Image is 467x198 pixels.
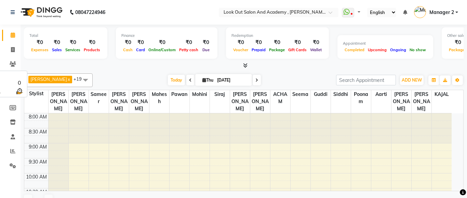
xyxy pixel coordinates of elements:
[231,39,250,46] div: ₹0
[134,47,147,52] span: Card
[121,39,134,46] div: ₹0
[308,39,323,46] div: ₹0
[24,90,48,97] div: Stylist
[177,47,200,52] span: Petty cash
[29,47,50,52] span: Expenses
[82,47,102,52] span: Products
[250,39,267,46] div: ₹0
[168,75,185,85] span: Today
[15,79,24,87] div: 0
[134,39,147,46] div: ₹0
[147,39,177,46] div: ₹0
[67,76,70,82] a: x
[391,90,411,113] span: [PERSON_NAME]
[170,90,189,99] span: Pawan
[286,39,308,46] div: ₹0
[412,90,431,113] span: [PERSON_NAME]
[29,33,102,39] div: Total
[267,47,286,52] span: Package
[27,128,48,136] div: 8:30 AM
[129,90,149,113] span: [PERSON_NAME]
[64,47,82,52] span: Services
[336,75,396,85] input: Search Appointment
[291,90,310,99] span: Seema
[82,39,102,46] div: ₹0
[408,47,428,52] span: No show
[331,90,351,99] span: Siddhi
[15,87,24,95] img: wait_time.png
[230,90,250,113] span: [PERSON_NAME]
[231,47,250,52] span: Voucher
[190,90,210,99] span: Mohini
[201,47,211,52] span: Due
[25,188,48,196] div: 10:30 AM
[49,90,68,113] span: [PERSON_NAME]
[267,39,286,46] div: ₹0
[414,6,426,18] img: Manager 2
[29,39,50,46] div: ₹0
[388,47,408,52] span: Ongoing
[50,39,64,46] div: ₹0
[109,90,129,113] span: [PERSON_NAME]
[429,9,454,16] span: Manager 2
[351,90,371,106] span: Poonam
[69,90,89,113] span: [PERSON_NAME]
[25,173,48,181] div: 10:00 AM
[210,90,230,99] span: Siraj
[30,76,67,82] span: [PERSON_NAME]
[201,77,215,83] span: Thu
[74,76,87,82] span: +19
[89,90,109,106] span: Sameer
[250,90,270,113] span: [PERSON_NAME]
[366,47,388,52] span: Upcoming
[286,47,308,52] span: Gift Cards
[311,90,331,99] span: Guddi
[270,90,290,106] span: ACHAM
[147,47,177,52] span: Online/Custom
[149,90,169,106] span: Mahesh
[231,33,323,39] div: Redemption
[371,90,391,99] span: Aarti
[200,39,212,46] div: ₹0
[402,77,422,83] span: ADD NEW
[27,113,48,121] div: 8:00 AM
[75,3,105,22] b: 08047224946
[121,47,134,52] span: Cash
[27,143,48,151] div: 9:00 AM
[121,33,212,39] div: Finance
[343,47,366,52] span: Completed
[250,47,267,52] span: Prepaid
[308,47,323,52] span: Wallet
[177,39,200,46] div: ₹0
[50,47,64,52] span: Sales
[400,75,424,85] button: ADD NEW
[17,3,64,22] img: logo
[27,158,48,166] div: 9:30 AM
[432,90,452,99] span: KAJAL
[343,41,428,46] div: Appointment
[64,39,82,46] div: ₹0
[215,75,249,85] input: 2025-09-04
